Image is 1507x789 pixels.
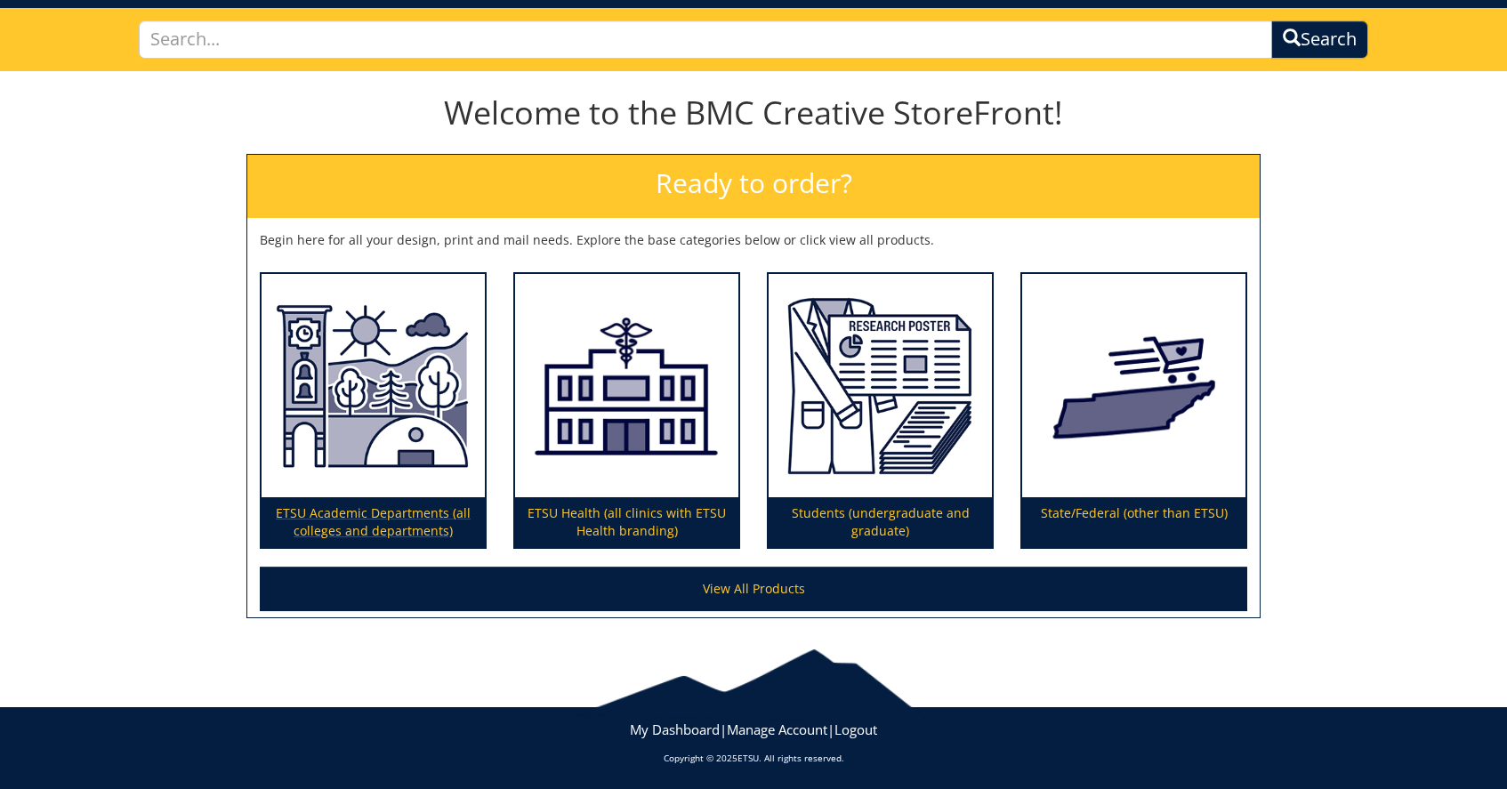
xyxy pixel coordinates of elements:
[515,274,738,498] img: ETSU Health (all clinics with ETSU Health branding)
[515,274,738,548] a: ETSU Health (all clinics with ETSU Health branding)
[630,721,720,738] a: My Dashboard
[1022,497,1245,547] p: State/Federal (other than ETSU)
[769,497,992,547] p: Students (undergraduate and graduate)
[769,274,992,498] img: Students (undergraduate and graduate)
[727,721,827,738] a: Manage Account
[139,20,1272,59] input: Search...
[260,567,1247,611] a: View All Products
[262,274,485,498] img: ETSU Academic Departments (all colleges and departments)
[247,155,1260,218] h2: Ready to order?
[262,497,485,547] p: ETSU Academic Departments (all colleges and departments)
[1022,274,1245,548] a: State/Federal (other than ETSU)
[262,274,485,548] a: ETSU Academic Departments (all colleges and departments)
[769,274,992,548] a: Students (undergraduate and graduate)
[1271,20,1368,59] button: Search
[260,231,1247,249] p: Begin here for all your design, print and mail needs. Explore the base categories below or click ...
[246,95,1261,131] h1: Welcome to the BMC Creative StoreFront!
[515,497,738,547] p: ETSU Health (all clinics with ETSU Health branding)
[834,721,877,738] a: Logout
[1022,274,1245,498] img: State/Federal (other than ETSU)
[737,752,759,764] a: ETSU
